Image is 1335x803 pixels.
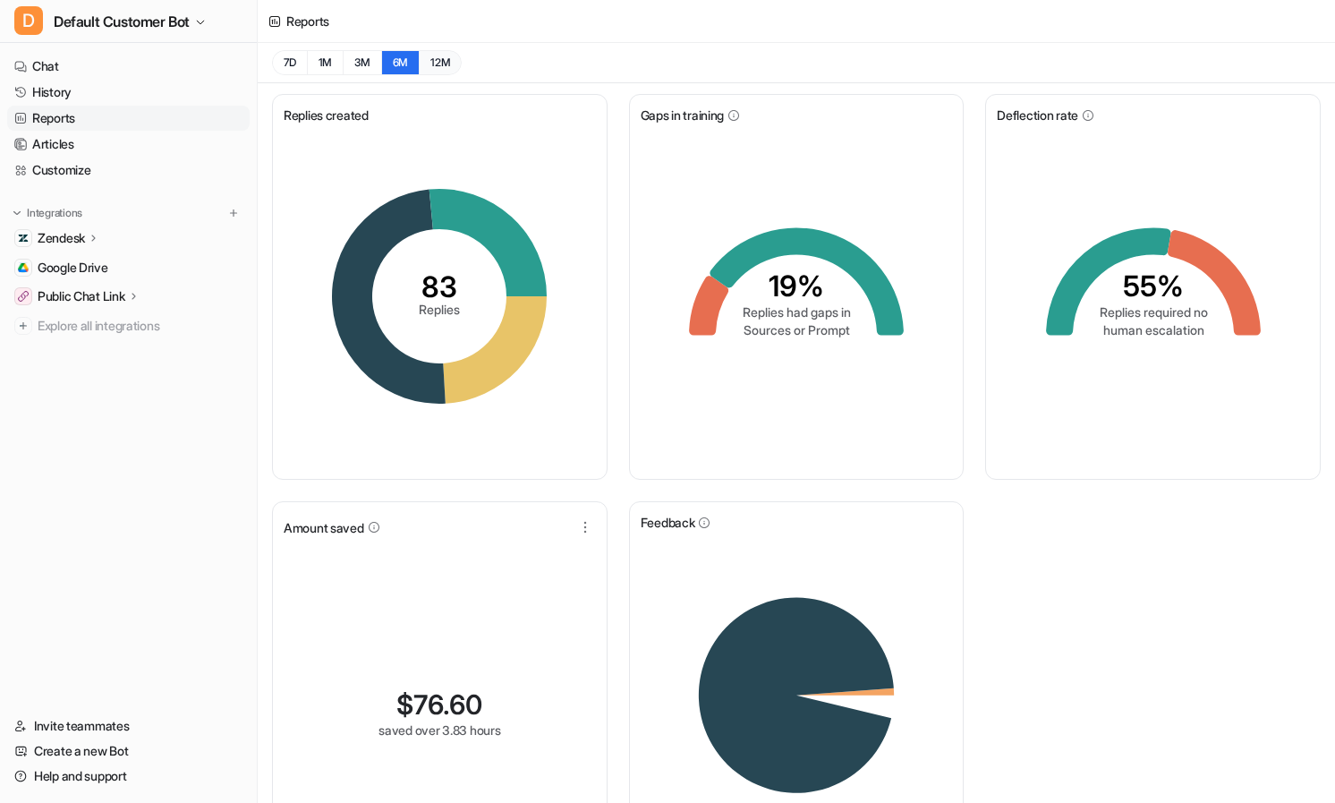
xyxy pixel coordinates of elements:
[1099,304,1207,320] tspan: Replies required no
[18,291,29,302] img: Public Chat Link
[7,132,250,157] a: Articles
[7,255,250,280] a: Google DriveGoogle Drive
[38,287,125,305] p: Public Chat Link
[38,229,85,247] p: Zendesk
[7,764,250,789] a: Help and support
[769,269,824,303] tspan: 19%
[7,739,250,764] a: Create a new Bot
[7,80,250,105] a: History
[381,50,420,75] button: 6M
[413,688,482,721] span: 76.60
[7,713,250,739] a: Invite teammates
[11,207,23,219] img: expand menu
[343,50,381,75] button: 3M
[419,50,462,75] button: 12M
[7,158,250,183] a: Customize
[27,206,82,220] p: Integrations
[54,9,190,34] span: Default Customer Bot
[14,317,32,335] img: explore all integrations
[307,50,344,75] button: 1M
[743,322,849,337] tspan: Sources or Prompt
[641,106,725,124] span: Gaps in training
[18,262,29,273] img: Google Drive
[7,204,88,222] button: Integrations
[641,513,695,532] span: Feedback
[227,207,240,219] img: menu_add.svg
[7,54,250,79] a: Chat
[1123,269,1184,303] tspan: 55%
[7,106,250,131] a: Reports
[997,106,1078,124] span: Deflection rate
[272,50,307,75] button: 7D
[38,312,242,340] span: Explore all integrations
[378,721,500,739] div: saved over 3.83 hours
[7,313,250,338] a: Explore all integrations
[284,106,369,124] span: Replies created
[421,269,457,304] tspan: 83
[419,302,460,317] tspan: Replies
[1102,322,1203,337] tspan: human escalation
[14,6,43,35] span: D
[284,518,364,537] span: Amount saved
[396,688,482,721] div: $
[286,12,329,30] div: Reports
[38,259,108,277] span: Google Drive
[18,233,29,243] img: Zendesk
[742,304,850,320] tspan: Replies had gaps in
